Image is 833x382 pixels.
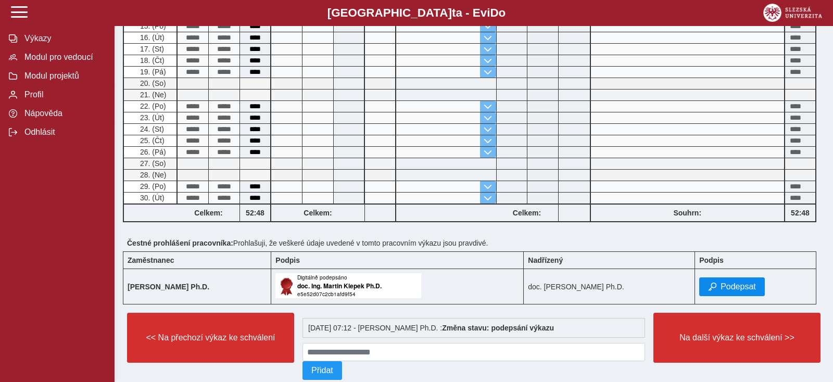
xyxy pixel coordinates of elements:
span: Modul pro vedoucí [21,53,106,62]
button: Na další výkaz ke schválení >> [653,313,821,363]
button: << Na přechozí výkaz ke schválení [127,313,294,363]
span: 20. (So) [138,79,166,87]
span: Podepsat [721,282,756,291]
b: [GEOGRAPHIC_DATA] a - Evi [31,6,802,20]
span: 24. (St) [138,125,164,133]
span: 17. (St) [138,45,164,53]
button: Podepsat [699,277,765,296]
span: t [452,6,456,19]
b: 52:48 [240,209,270,217]
div: [DATE] 07:12 - [PERSON_NAME] Ph.D. : [302,318,645,338]
b: Celkem: [496,209,558,217]
img: Digitálně podepsáno uživatelem [275,273,421,298]
button: Přidat [302,361,342,380]
span: Profil [21,90,106,99]
span: 19. (Pá) [138,68,166,76]
b: [PERSON_NAME] Ph.D. [128,283,209,291]
span: 15. (Po) [138,22,166,30]
span: Odhlásit [21,128,106,137]
span: D [490,6,498,19]
b: Celkem: [271,209,364,217]
span: Modul projektů [21,71,106,81]
b: Podpis [699,256,724,264]
b: Podpis [275,256,300,264]
td: doc. [PERSON_NAME] Ph.D. [524,269,695,304]
span: 28. (Ne) [138,171,167,179]
b: Čestné prohlášení pracovníka: [127,239,233,247]
span: 27. (So) [138,159,166,168]
b: 52:48 [785,209,815,217]
span: 30. (Út) [138,194,165,202]
b: Změna stavu: podepsání výkazu [442,324,554,332]
span: 21. (Ne) [138,91,167,99]
span: 23. (Út) [138,113,165,122]
span: 25. (Čt) [138,136,165,145]
span: 16. (Út) [138,33,165,42]
span: << Na přechozí výkaz ke schválení [136,333,285,342]
span: Nápověda [21,109,106,118]
span: Na další výkaz ke schválení >> [662,333,812,342]
b: Nadřízený [528,256,563,264]
div: Prohlašuji, že veškeré údaje uvedené v tomto pracovním výkazu jsou pravdivé. [123,235,825,251]
span: Přidat [311,366,333,375]
span: 29. (Po) [138,182,166,190]
span: 18. (Čt) [138,56,165,65]
b: Souhrn: [673,209,701,217]
span: 26. (Pá) [138,148,166,156]
span: o [499,6,506,19]
img: logo_web_su.png [763,4,822,22]
span: Výkazy [21,34,106,43]
b: Celkem: [178,209,239,217]
b: Zaměstnanec [128,256,174,264]
span: 22. (Po) [138,102,166,110]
